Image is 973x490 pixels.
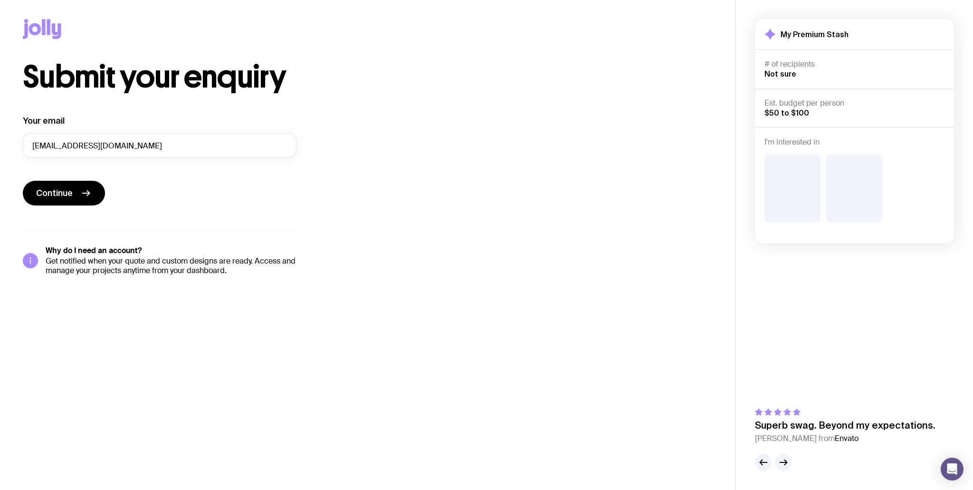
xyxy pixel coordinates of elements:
[36,187,73,199] span: Continue
[23,133,296,158] input: you@email.com
[835,433,859,443] span: Envato
[755,420,935,431] p: Superb swag. Beyond my expectations.
[941,458,963,480] div: Open Intercom Messenger
[46,246,296,255] h5: Why do I need an account?
[781,29,849,39] h2: My Premium Stash
[46,256,296,275] p: Get notified when your quote and custom designs are ready. Access and manage your projects anytim...
[764,137,944,147] h4: I'm interested in
[755,433,935,444] cite: [PERSON_NAME] from
[764,69,796,78] span: Not sure
[23,62,342,92] h1: Submit your enquiry
[764,59,944,69] h4: # of recipients
[23,181,105,206] button: Continue
[23,115,65,127] label: Your email
[764,108,809,117] span: $50 to $100
[764,98,944,108] h4: Est. budget per person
